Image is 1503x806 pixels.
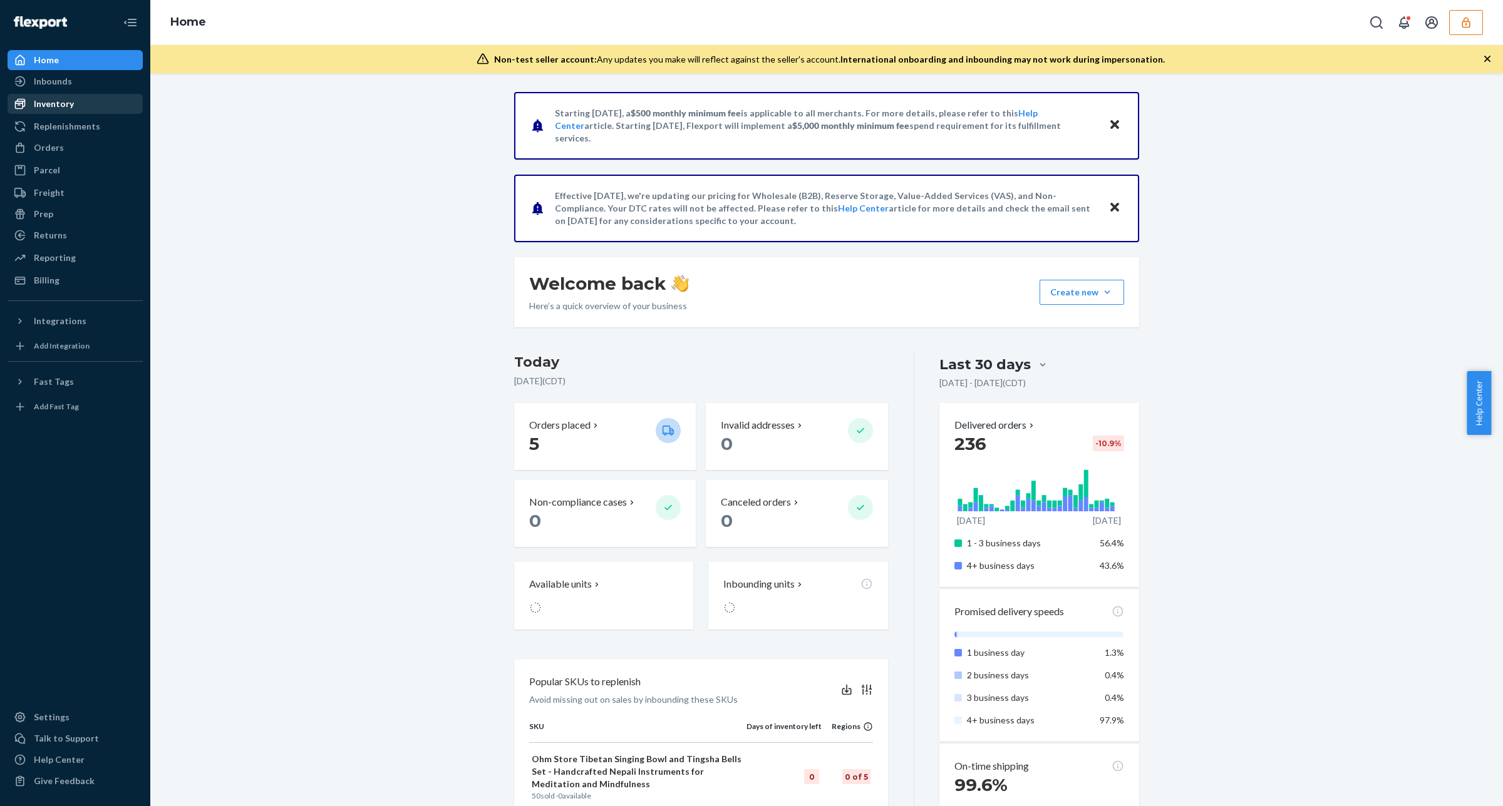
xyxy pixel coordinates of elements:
a: Home [8,50,143,70]
div: Last 30 days [939,355,1031,374]
span: 0.4% [1105,670,1124,680]
p: Ohm Store Tibetan Singing Bowl and Tingsha Bells Set - Handcrafted Nepali Instruments for Meditat... [532,753,744,790]
p: Promised delivery speeds [954,604,1064,619]
p: [DATE] [1093,514,1121,527]
button: Open account menu [1419,10,1444,35]
p: On-time shipping [954,759,1029,773]
span: 97.9% [1100,715,1124,725]
div: Add Fast Tag [34,401,79,412]
a: Orders [8,138,143,158]
span: 236 [954,433,986,454]
button: Available units [514,562,693,630]
th: Days of inventory left [746,721,822,742]
a: Home [170,15,206,29]
a: Help Center [8,750,143,770]
span: International onboarding and inbounding may not work during impersonation. [840,54,1165,64]
a: Add Fast Tag [8,397,143,417]
div: Any updates you make will reflect against the seller's account. [494,53,1165,66]
span: 50 [532,791,540,800]
div: Prep [34,208,53,220]
div: Integrations [34,315,86,327]
p: Available units [529,577,592,591]
span: $500 monthly minimum fee [631,108,741,118]
p: 3 business days [967,691,1090,704]
span: 0 [529,510,541,531]
p: [DATE] - [DATE] ( CDT ) [939,377,1026,389]
p: Canceled orders [721,495,791,509]
div: Give Feedback [34,775,95,787]
div: Freight [34,186,65,199]
a: Inbounds [8,71,143,91]
button: Inbounding units [708,562,887,630]
div: Inventory [34,98,74,110]
p: Orders placed [529,418,591,432]
a: Reporting [8,248,143,268]
p: [DATE] [957,514,985,527]
h3: Today [514,352,888,372]
button: Non-compliance cases 0 [514,480,696,547]
p: Effective [DATE], we're updating our pricing for Wholesale (B2B), Reserve Storage, Value-Added Se... [555,190,1097,227]
a: Replenishments [8,116,143,136]
p: 4+ business days [967,559,1090,572]
a: Add Integration [8,336,143,356]
span: 1.3% [1105,647,1124,658]
p: Starting [DATE], a is applicable to all merchants. For more details, please refer to this article... [555,107,1097,145]
th: SKU [529,721,746,742]
button: Invalid addresses 0 [706,403,887,470]
button: Fast Tags [8,372,143,392]
div: Settings [34,711,70,723]
div: -10.9 % [1093,436,1124,451]
a: Prep [8,204,143,224]
button: Close [1107,199,1123,217]
span: 43.6% [1100,560,1124,571]
ol: breadcrumbs [160,4,216,41]
a: Talk to Support [8,728,143,748]
span: 0 [721,510,733,531]
p: [DATE] ( CDT ) [514,375,888,387]
span: 0.4% [1105,692,1124,703]
div: Talk to Support [34,732,99,745]
div: Parcel [34,164,60,176]
p: 1 business day [967,646,1090,659]
button: Close [1107,116,1123,135]
button: Close Navigation [118,10,143,35]
a: Freight [8,183,143,203]
a: Parcel [8,160,143,180]
span: Non-test seller account: [494,54,597,64]
div: Regions [822,721,873,732]
span: 0 [721,433,733,454]
button: Integrations [8,311,143,331]
a: Billing [8,270,143,290]
div: Fast Tags [34,375,74,388]
div: Home [34,54,59,66]
div: Inbounds [34,75,72,88]
div: Help Center [34,753,85,766]
a: Help Center [838,203,889,213]
div: Add Integration [34,340,90,351]
span: 99.6% [954,774,1008,795]
p: 2 business days [967,669,1090,681]
button: Create new [1040,280,1124,305]
button: Give Feedback [8,771,143,791]
span: $5,000 monthly minimum fee [792,120,909,131]
a: Settings [8,707,143,727]
div: 0 [804,769,819,784]
p: sold · available [532,790,744,801]
div: Replenishments [34,120,100,133]
img: Flexport logo [14,16,67,29]
img: hand-wave emoji [671,275,689,292]
span: 56.4% [1100,538,1124,548]
p: Avoid missing out on sales by inbounding these SKUs [529,693,738,706]
button: Delivered orders [954,418,1036,432]
a: Returns [8,225,143,245]
p: Here’s a quick overview of your business [529,300,689,312]
p: 1 - 3 business days [967,537,1090,549]
p: Invalid addresses [721,418,795,432]
p: Inbounding units [723,577,795,591]
span: 0 [558,791,562,800]
a: Inventory [8,94,143,114]
div: Billing [34,274,59,287]
button: Help Center [1467,371,1491,435]
div: Reporting [34,252,76,264]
